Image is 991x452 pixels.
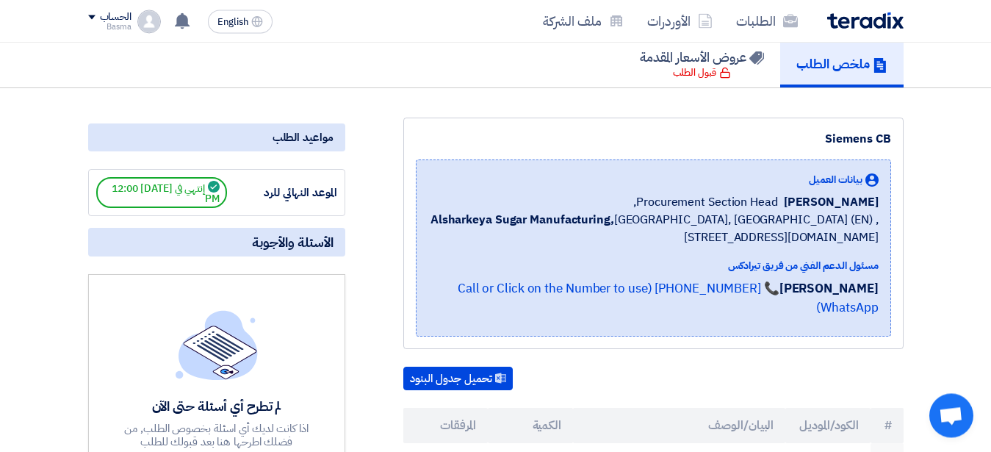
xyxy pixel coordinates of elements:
th: الكود/الموديل [785,408,871,443]
h5: ملخص الطلب [796,55,887,72]
span: بيانات العميل [809,172,862,187]
a: ملخص الطلب [780,40,904,87]
a: الأوردرات [635,4,724,38]
span: [GEOGRAPHIC_DATA], [GEOGRAPHIC_DATA] (EN) ,[STREET_ADDRESS][DOMAIN_NAME] [428,211,879,246]
a: الطلبات [724,4,810,38]
span: [PERSON_NAME] [784,193,879,211]
img: profile_test.png [137,10,161,33]
th: البيان/الوصف [573,408,785,443]
div: Basma [88,23,131,31]
img: Teradix logo [827,12,904,29]
div: مواعيد الطلب [88,123,345,151]
button: تحميل جدول البنود [403,367,513,390]
b: Alsharkeya Sugar Manufacturing, [430,211,614,229]
a: عروض الأسعار المقدمة قبول الطلب [624,40,780,87]
span: إنتهي في [DATE] 12:00 PM [96,177,227,208]
span: الأسئلة والأجوبة [252,234,334,251]
div: مسئول الدعم الفني من فريق تيرادكس [428,258,879,273]
th: الكمية [488,408,573,443]
div: Siemens CB [416,130,891,148]
div: Open chat [929,393,973,437]
span: Procurement Section Head, [633,193,778,211]
h5: عروض الأسعار المقدمة [640,49,764,65]
strong: [PERSON_NAME] [779,279,879,298]
span: English [217,17,248,27]
div: الحساب [100,11,131,24]
button: English [208,10,273,33]
th: المرفقات [403,408,489,443]
div: الموعد النهائي للرد [227,184,337,201]
div: لم تطرح أي أسئلة حتى الآن [109,398,324,415]
div: اذا كانت لديك أي اسئلة بخصوص الطلب, من فضلك اطرحها هنا بعد قبولك للطلب [109,422,324,448]
th: # [871,408,904,443]
img: empty_state_list.svg [176,310,258,379]
a: ملف الشركة [531,4,635,38]
a: 📞 [PHONE_NUMBER] (Call or Click on the Number to use WhatsApp) [458,279,879,317]
div: قبول الطلب [673,65,731,80]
